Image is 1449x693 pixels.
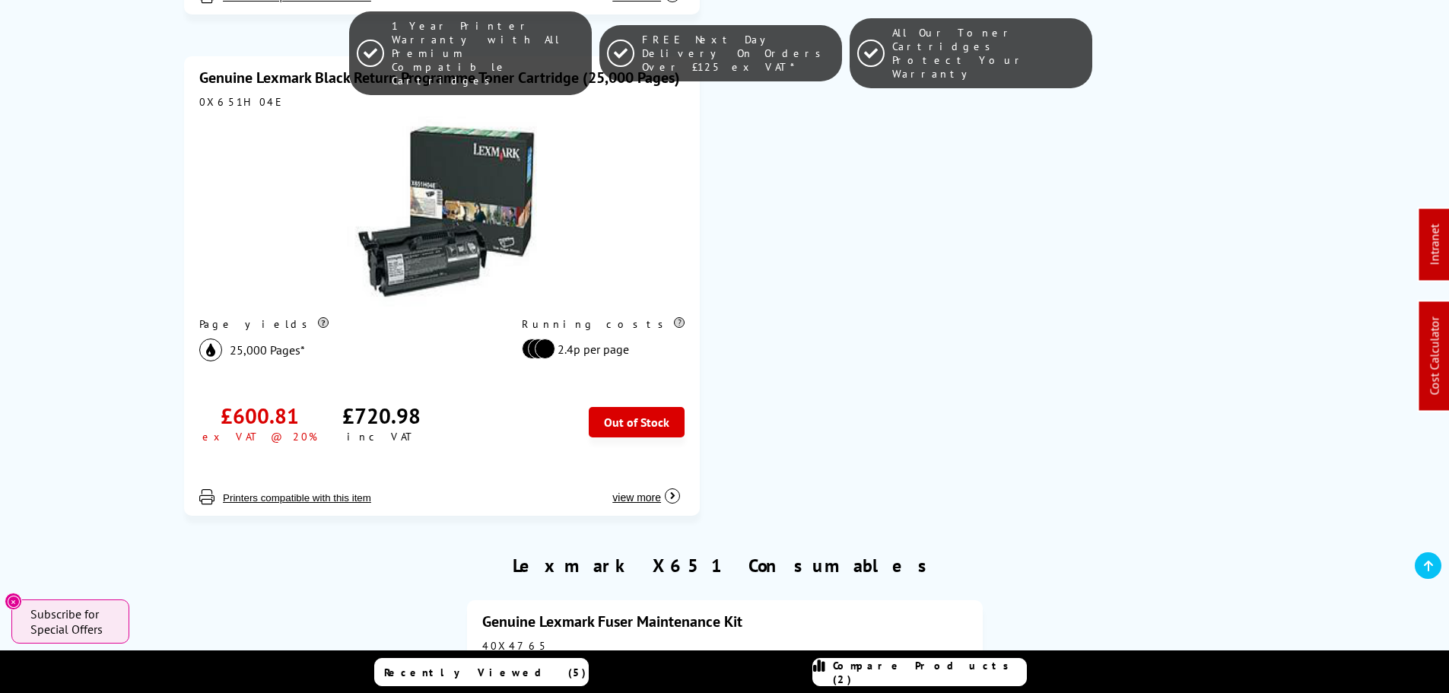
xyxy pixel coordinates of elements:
span: All Our Toner Cartridges Protect Your Warranty [892,26,1085,81]
span: view more [612,491,661,504]
div: £720.98 [342,402,421,430]
div: Out of Stock [589,407,685,437]
span: Recently Viewed (5) [384,666,586,679]
span: Compare Products (2) [833,659,1026,686]
a: Recently Viewed (5) [374,658,589,686]
li: 2.4p per page [522,339,677,359]
h2: Lexmark X651 Consumables [513,554,936,577]
a: Intranet [1427,224,1442,265]
button: Printers compatible with this item [218,491,376,504]
button: view more [608,475,685,504]
span: 25,000 Pages* [230,342,305,358]
a: Cost Calculator [1427,317,1442,396]
div: ex VAT @ 20% [202,430,317,443]
div: £600.81 [221,402,299,430]
div: Running costs [522,317,685,331]
a: Genuine Lexmark Fuser Maintenance Kit [482,612,742,631]
span: Subscribe for Special Offers [30,606,114,637]
div: inc VAT [347,430,416,443]
div: 40X4765 [482,639,968,653]
button: Close [5,593,22,610]
img: Lexmark Black Return Programme Toner Cartridge (25,000 Pages) [347,116,537,307]
a: Compare Products (2) [812,658,1027,686]
span: 1 Year Printer Warranty with All Premium Compatible Cartridges [392,19,584,87]
span: FREE Next Day Delivery On Orders Over £125 ex VAT* [642,33,834,74]
div: Page yields [199,317,491,331]
img: black_icon.svg [199,339,222,361]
